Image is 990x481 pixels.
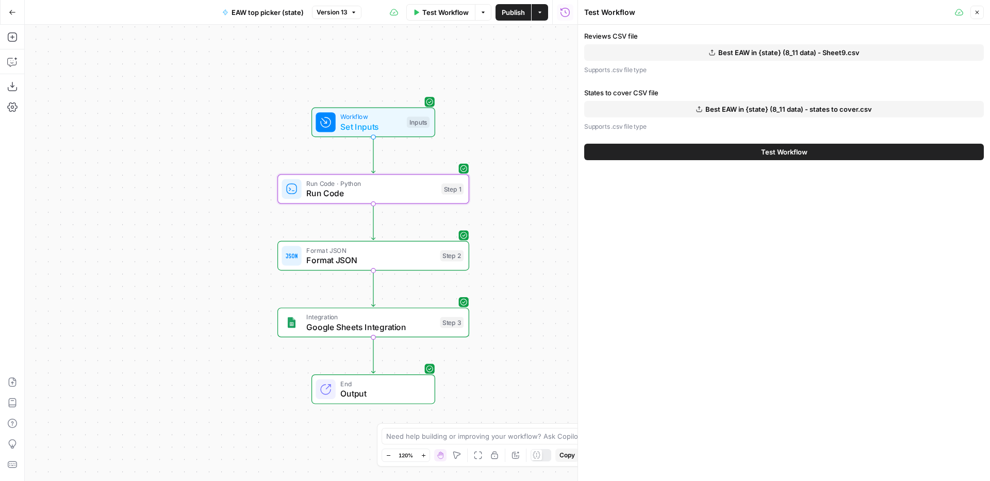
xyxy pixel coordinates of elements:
[306,312,435,322] span: Integration
[584,44,984,61] button: Best EAW in {state} (8_11 data) - Sheet9.csv
[286,316,298,329] img: Group%201%201.png
[584,88,984,98] label: States to cover CSV file
[584,65,984,75] p: Supports .csv file type
[312,6,361,19] button: Version 13
[317,8,348,17] span: Version 13
[306,187,436,199] span: Run Code
[277,307,469,337] div: IntegrationGoogle Sheets IntegrationStep 3
[340,379,424,388] span: End
[277,374,469,404] div: EndOutput
[306,245,435,255] span: Format JSON
[559,451,575,460] span: Copy
[422,7,469,18] span: Test Workflow
[584,144,984,160] button: Test Workflow
[406,4,475,21] button: Test Workflow
[340,112,402,122] span: Workflow
[277,174,469,204] div: Run Code · PythonRun CodeStep 1
[232,7,304,18] span: EAW top picker (state)
[718,47,860,58] span: Best EAW in {state} (8_11 data) - Sheet9.csv
[761,147,807,157] span: Test Workflow
[502,7,525,18] span: Publish
[371,204,375,240] g: Edge from step_1 to step_2
[277,241,469,271] div: Format JSONFormat JSONStep 2
[306,321,435,333] span: Google Sheets Integration
[340,121,402,133] span: Set Inputs
[399,451,413,459] span: 120%
[306,254,435,266] span: Format JSON
[705,104,872,114] span: Best EAW in {state} (8_11 data) - states to cover.csv
[216,4,310,21] button: EAW top picker (state)
[277,108,469,138] div: WorkflowSet InputsInputs
[584,31,984,41] label: Reviews CSV file
[407,117,430,128] div: Inputs
[340,387,424,400] span: Output
[371,337,375,373] g: Edge from step_3 to end
[306,179,436,188] span: Run Code · Python
[441,183,464,195] div: Step 1
[584,101,984,117] button: Best EAW in {state} (8_11 data) - states to cover.csv
[440,317,464,328] div: Step 3
[496,4,531,21] button: Publish
[440,250,464,262] div: Step 2
[371,270,375,306] g: Edge from step_2 to step_3
[555,449,579,462] button: Copy
[371,137,375,173] g: Edge from start to step_1
[584,122,984,132] p: Supports .csv file type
